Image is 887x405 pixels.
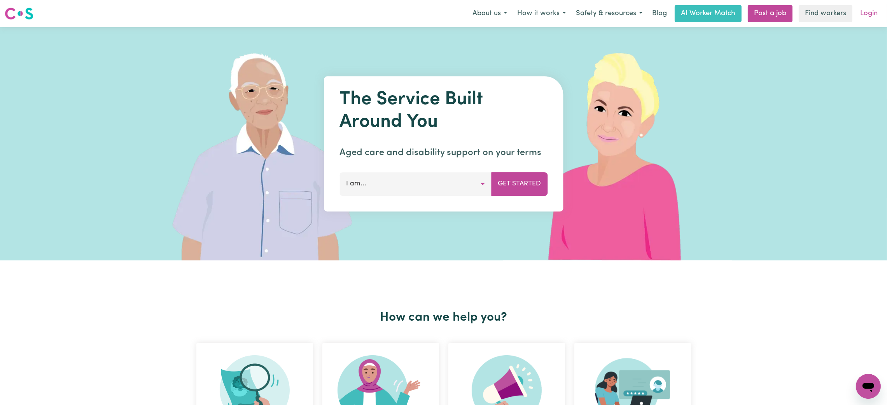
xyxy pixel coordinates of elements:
button: Safety & resources [571,5,647,22]
button: About us [467,5,512,22]
iframe: Button to launch messaging window, conversation in progress [856,374,881,399]
h1: The Service Built Around You [339,89,548,133]
h2: How can we help you? [192,310,696,325]
a: Post a job [748,5,793,22]
a: Careseekers logo [5,5,33,23]
button: How it works [512,5,571,22]
a: Blog [647,5,672,22]
button: I am... [339,172,492,196]
a: Login [856,5,882,22]
p: Aged care and disability support on your terms [339,146,548,160]
img: Careseekers logo [5,7,33,21]
a: AI Worker Match [675,5,742,22]
button: Get Started [491,172,548,196]
a: Find workers [799,5,852,22]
